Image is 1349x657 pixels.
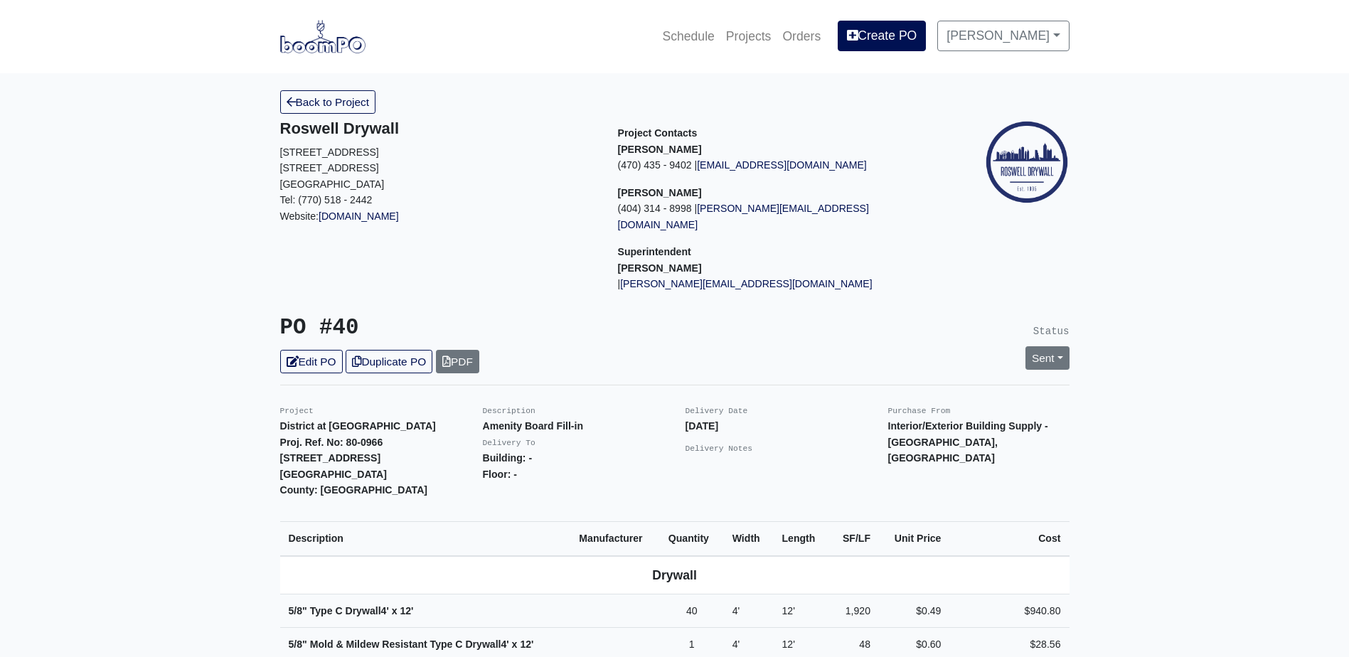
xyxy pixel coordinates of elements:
span: x [512,639,518,650]
th: Unit Price [879,521,949,555]
p: Tel: (770) 518 - 2442 [280,192,597,208]
a: Create PO [838,21,926,50]
span: 12' [782,605,794,616]
strong: 5/8" Mold & Mildew Resistant Type C Drywall [289,639,534,650]
a: [PERSON_NAME][EMAIL_ADDRESS][DOMAIN_NAME] [620,278,872,289]
small: Delivery Date [686,407,748,415]
span: 4' [732,639,740,650]
th: Cost [949,521,1069,555]
strong: Floor: - [483,469,517,480]
a: Edit PO [280,350,343,373]
p: [STREET_ADDRESS] [280,144,597,161]
td: 40 [660,594,724,628]
p: [GEOGRAPHIC_DATA] [280,176,597,193]
a: Duplicate PO [346,350,432,373]
p: Interior/Exterior Building Supply - [GEOGRAPHIC_DATA], [GEOGRAPHIC_DATA] [888,418,1070,466]
p: (470) 435 - 9402 | [618,157,934,173]
span: 12' [400,605,413,616]
span: Project Contacts [618,127,698,139]
small: Status [1033,326,1070,337]
a: Schedule [656,21,720,52]
span: 4' [381,605,389,616]
td: $940.80 [949,594,1069,628]
a: [PERSON_NAME][EMAIL_ADDRESS][DOMAIN_NAME] [618,203,869,230]
a: PDF [436,350,479,373]
div: Website: [280,119,597,224]
th: Width [724,521,774,555]
strong: [STREET_ADDRESS] [280,452,381,464]
th: Manufacturer [570,521,659,555]
strong: [GEOGRAPHIC_DATA] [280,469,387,480]
small: Project [280,407,314,415]
p: (404) 314 - 8998 | [618,201,934,233]
small: Delivery To [483,439,535,447]
strong: [DATE] [686,420,719,432]
a: [PERSON_NAME] [937,21,1069,50]
b: Drywall [652,568,697,582]
a: Sent [1025,346,1070,370]
span: 12' [520,639,533,650]
strong: [PERSON_NAME] [618,144,702,155]
td: $0.49 [879,594,949,628]
strong: 5/8" Type C Drywall [289,605,414,616]
a: Back to Project [280,90,376,114]
p: [STREET_ADDRESS] [280,160,597,176]
strong: Building: - [483,452,533,464]
h3: PO #40 [280,315,664,341]
span: 4' [732,605,740,616]
th: Quantity [660,521,724,555]
a: [DOMAIN_NAME] [319,210,399,222]
strong: [PERSON_NAME] [618,262,702,274]
td: 1,920 [829,594,879,628]
strong: County: [GEOGRAPHIC_DATA] [280,484,428,496]
strong: Amenity Board Fill-in [483,420,584,432]
h5: Roswell Drywall [280,119,597,138]
th: SF/LF [829,521,879,555]
span: Superintendent [618,246,691,257]
small: Purchase From [888,407,951,415]
th: Length [773,521,829,555]
p: | [618,276,934,292]
strong: District at [GEOGRAPHIC_DATA] [280,420,436,432]
strong: [PERSON_NAME] [618,187,702,198]
span: x [392,605,398,616]
img: boomPO [280,20,366,53]
a: Projects [720,21,777,52]
span: 4' [501,639,509,650]
a: Orders [777,21,826,52]
a: [EMAIL_ADDRESS][DOMAIN_NAME] [697,159,867,171]
small: Description [483,407,535,415]
small: Delivery Notes [686,444,753,453]
strong: Proj. Ref. No: 80-0966 [280,437,383,448]
th: Description [280,521,571,555]
span: 12' [782,639,794,650]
